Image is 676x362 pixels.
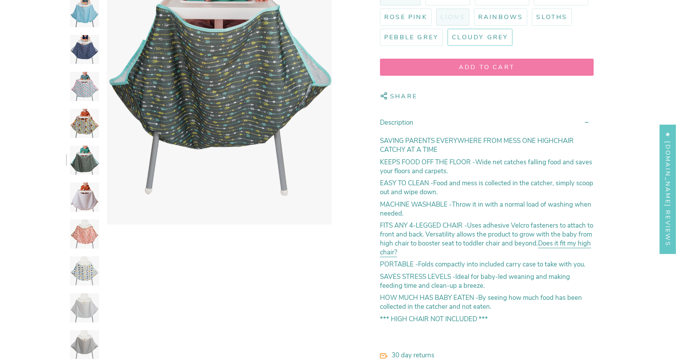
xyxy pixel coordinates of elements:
summary: Description [380,112,594,133]
span: Sloths [536,13,567,21]
strong: KEEPS FOOD OFF THE FLOOR - [380,157,475,166]
span: Rainbows [478,13,523,21]
span: Add to cart [387,63,586,71]
span: Rose Pink [384,13,427,21]
strong: SAVES STRESS LEVELS - [380,272,455,281]
strong: MACHINE WASHABLE - [380,200,452,209]
p: Ideal for baby-led weaning and making feeding time and clean-up a breeze. [380,272,594,290]
p: 30 day returns [392,351,594,360]
button: Share [380,88,417,104]
span: Lions [441,13,465,21]
strong: PORTABLE - [380,260,418,269]
p: By seeing how much food has been collected in the catcher and not eaten. [380,293,594,311]
button: Add to cart [380,59,594,76]
p: Folds compactly into included carry case to take with you. [380,260,594,269]
strong: *** HIGH CHAIR NOT INCLUDED *** [380,314,488,323]
strong: EASY TO CLEAN - [380,179,433,188]
strong: FITS ANY 4-LEGGED CHAIR - [380,221,467,230]
span: Cloudy Grey [452,33,508,42]
strong: HOW MUCH HAS BABY EATEN - [380,293,478,302]
strong: SAVING PARENTS EVERYWHERE FROM MESS ONE HIGHCHAIR CATCHY AT A TIME [380,136,574,154]
p: Throw it in with a normal load of washing when needed. [380,200,594,218]
a: Does it fit my high chair? [380,239,591,259]
span: Pebble Grey [384,33,439,42]
p: Food and mess is collected in the catcher, simply scoop out and wipe down. [380,179,594,197]
p: Uses adhesive Velcro fasteners to attach to front and back. Versatility allows the product to gro... [380,221,594,257]
p: Wide net catches falling food and saves your floors and carpets. [380,157,594,175]
span: Share [390,92,417,103]
div: Click to open Judge.me floating reviews tab [660,125,676,254]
